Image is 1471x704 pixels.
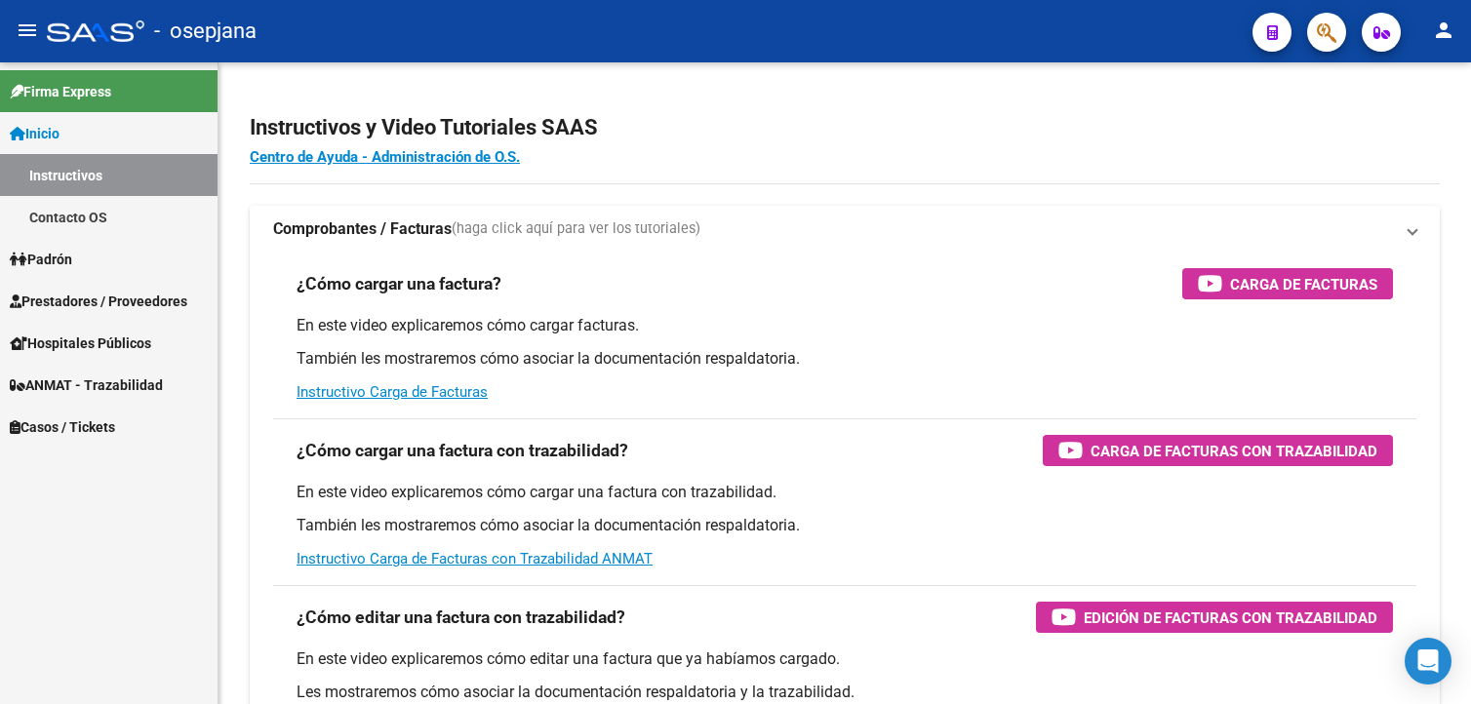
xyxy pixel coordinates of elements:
button: Carga de Facturas [1182,268,1393,299]
span: Prestadores / Proveedores [10,291,187,312]
p: En este video explicaremos cómo editar una factura que ya habíamos cargado. [297,648,1393,670]
p: En este video explicaremos cómo cargar una factura con trazabilidad. [297,482,1393,503]
button: Carga de Facturas con Trazabilidad [1043,435,1393,466]
p: También les mostraremos cómo asociar la documentación respaldatoria. [297,515,1393,536]
a: Instructivo Carga de Facturas [297,383,488,401]
span: Carga de Facturas [1230,272,1377,296]
div: Open Intercom Messenger [1405,638,1451,684]
span: Edición de Facturas con Trazabilidad [1084,606,1377,630]
p: Les mostraremos cómo asociar la documentación respaldatoria y la trazabilidad. [297,682,1393,703]
span: Firma Express [10,81,111,102]
h3: ¿Cómo editar una factura con trazabilidad? [297,604,625,631]
mat-icon: menu [16,19,39,42]
mat-expansion-panel-header: Comprobantes / Facturas(haga click aquí para ver los tutoriales) [250,206,1440,253]
span: - osepjana [154,10,257,53]
span: ANMAT - Trazabilidad [10,374,163,396]
span: Inicio [10,123,60,144]
span: Padrón [10,249,72,270]
span: Carga de Facturas con Trazabilidad [1091,439,1377,463]
strong: Comprobantes / Facturas [273,218,452,240]
p: En este video explicaremos cómo cargar facturas. [297,315,1393,336]
span: (haga click aquí para ver los tutoriales) [452,218,700,240]
span: Hospitales Públicos [10,332,151,354]
h2: Instructivos y Video Tutoriales SAAS [250,109,1440,146]
a: Centro de Ayuda - Administración de O.S. [250,148,520,166]
h3: ¿Cómo cargar una factura? [297,270,501,297]
span: Casos / Tickets [10,416,115,438]
a: Instructivo Carga de Facturas con Trazabilidad ANMAT [297,550,653,567]
h3: ¿Cómo cargar una factura con trazabilidad? [297,437,628,464]
p: También les mostraremos cómo asociar la documentación respaldatoria. [297,348,1393,370]
button: Edición de Facturas con Trazabilidad [1036,602,1393,633]
mat-icon: person [1432,19,1455,42]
